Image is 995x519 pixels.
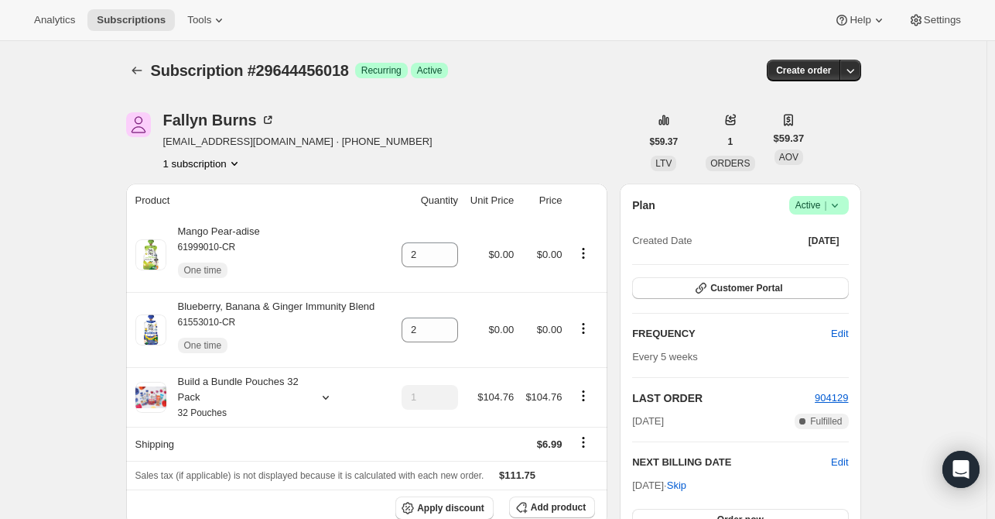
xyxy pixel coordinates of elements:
span: Sales tax (if applicable) is not displayed because it is calculated with each new order. [135,470,484,481]
small: 61553010-CR [178,317,236,328]
span: One time [184,264,222,277]
th: Product [126,184,394,218]
h2: FREQUENCY [632,326,831,342]
span: $0.00 [537,324,562,335]
span: Recurring [361,64,402,77]
button: Edit [822,321,857,346]
button: [DATE] [799,230,849,252]
span: One time [184,339,222,352]
span: Edit [831,326,848,342]
span: Skip [667,478,686,493]
span: Customer Portal [710,282,782,294]
div: Build a Bundle Pouches 32 Pack [166,374,306,421]
span: $0.00 [537,249,562,260]
span: $59.37 [650,136,679,148]
button: 1 [719,131,743,153]
button: Product actions [571,387,596,404]
button: Edit [831,455,848,470]
span: | [824,199,826,211]
span: $111.75 [499,469,535,481]
button: Add product [509,497,595,518]
div: Mango Pear-adise [166,224,260,286]
a: 904129 [815,392,848,404]
th: Shipping [126,427,394,461]
span: Tools [187,14,211,26]
button: Skip [658,473,696,498]
span: Apply discount [417,502,484,514]
button: Product actions [571,320,596,337]
button: Product actions [163,156,242,171]
span: Help [850,14,870,26]
span: [EMAIL_ADDRESS][DOMAIN_NAME] · [PHONE_NUMBER] [163,134,433,150]
span: $0.00 [489,324,515,335]
button: Subscriptions [126,60,148,81]
button: 904129 [815,390,848,406]
button: Product actions [571,245,596,262]
span: Active [417,64,443,77]
span: Every 5 weeks [632,351,698,363]
small: 61999010-CR [178,242,236,253]
div: Open Intercom Messenger [942,451,980,488]
span: Fulfilled [810,415,842,428]
h2: LAST ORDER [632,390,815,406]
span: [DATE] · [632,479,686,491]
button: Help [825,9,895,31]
span: LTV [655,158,672,169]
button: Create order [767,60,840,81]
span: ORDERS [710,158,750,169]
span: Fallyn Burns [126,112,151,137]
span: Settings [924,14,961,26]
span: AOV [779,152,798,163]
span: Add product [531,501,586,514]
span: $59.37 [774,131,805,146]
th: Quantity [393,184,463,218]
span: $6.99 [537,438,562,450]
button: $59.37 [641,131,688,153]
span: $0.00 [489,249,515,260]
h2: NEXT BILLING DATE [632,455,831,470]
span: [DATE] [632,414,664,429]
img: product img [135,314,166,345]
div: Fallyn Burns [163,112,275,128]
span: $104.76 [525,391,562,403]
div: Blueberry, Banana & Ginger Immunity Blend [166,299,375,361]
span: Create order [776,64,831,77]
th: Price [518,184,566,218]
span: 1 [728,136,733,148]
th: Unit Price [463,184,518,218]
button: Customer Portal [632,277,848,299]
img: product img [135,239,166,270]
span: $104.76 [477,391,514,403]
span: Subscriptions [97,14,166,26]
button: Tools [178,9,236,31]
button: Analytics [25,9,84,31]
button: Shipping actions [571,434,596,451]
small: 32 Pouches [178,407,227,418]
h2: Plan [632,198,655,213]
span: Subscription #29644456018 [151,62,349,79]
span: [DATE] [809,235,839,247]
button: Settings [899,9,970,31]
button: Subscriptions [87,9,175,31]
span: Created Date [632,233,692,249]
span: Analytics [34,14,75,26]
span: Active [795,198,843,213]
